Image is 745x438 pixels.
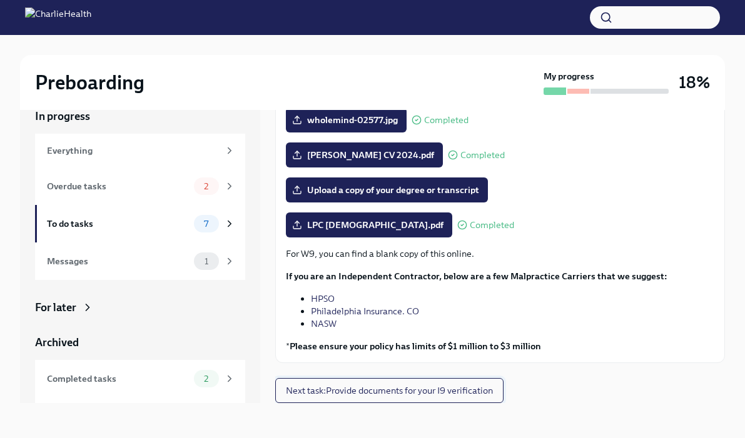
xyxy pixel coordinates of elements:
span: Upload a copy of your degree or transcript [295,184,479,196]
label: Upload a copy of your degree or transcript [286,177,488,202]
strong: Please ensure your policy has limits of $1 million to $3 million [290,341,541,352]
img: CharlieHealth [25,7,91,27]
h3: 18% [679,71,710,94]
button: Next task:Provide documents for your I9 verification [275,378,504,403]
div: To do tasks [47,217,189,231]
a: Completed tasks2 [35,360,245,397]
span: Completed [470,221,514,230]
a: Philadelphia Insurance. CO [311,306,419,317]
label: [PERSON_NAME] CV 2024.pdf [286,142,443,167]
span: 7 [196,219,216,229]
span: 2 [196,182,216,191]
a: For later [35,300,245,315]
a: Archived [35,335,245,350]
a: To do tasks7 [35,205,245,242]
h2: Preboarding [35,70,144,95]
span: Completed [424,116,469,125]
span: 2 [196,374,216,384]
div: For later [35,300,76,315]
a: Messages1 [35,242,245,280]
span: [PERSON_NAME] CV 2024.pdf [295,149,434,161]
a: In progress [35,109,245,124]
a: Overdue tasks2 [35,167,245,205]
p: For W9, you can find a blank copy of this online. [286,247,714,260]
label: wholemind-02577.jpg [286,107,407,132]
span: Next task : Provide documents for your I9 verification [286,384,493,397]
div: Overdue tasks [47,179,189,193]
a: NASW [311,318,337,329]
span: LPC [DEMOGRAPHIC_DATA].pdf [295,219,443,231]
label: LPC [DEMOGRAPHIC_DATA].pdf [286,212,452,237]
strong: If you are an Independent Contractor, below are a few Malpractice Carriers that we suggest: [286,271,667,282]
span: wholemind-02577.jpg [295,114,398,126]
div: Completed tasks [47,372,189,386]
div: Messages [47,254,189,268]
span: 1 [197,257,216,266]
a: HPSO [311,293,335,304]
span: Completed [460,151,505,160]
strong: My progress [544,70,594,82]
div: Everything [47,144,219,157]
a: Everything [35,134,245,167]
